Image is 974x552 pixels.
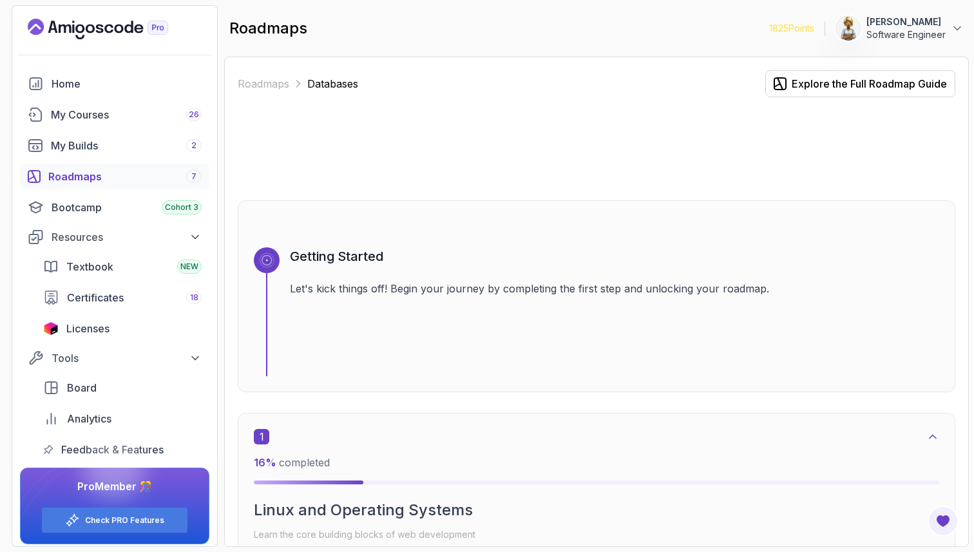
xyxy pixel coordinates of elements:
[52,76,202,91] div: Home
[66,321,110,336] span: Licenses
[51,138,202,153] div: My Builds
[866,28,946,41] p: Software Engineer
[43,322,59,335] img: jetbrains icon
[229,18,307,39] h2: roadmaps
[836,16,861,41] img: user profile image
[189,109,199,120] span: 26
[20,164,209,189] a: roadmaps
[191,140,196,151] span: 2
[52,350,202,366] div: Tools
[769,22,814,35] p: 1825 Points
[35,437,209,462] a: feedback
[254,500,939,520] h2: Linux and Operating Systems
[165,202,198,213] span: Cohort 3
[20,102,209,128] a: courses
[866,15,946,28] p: [PERSON_NAME]
[61,442,164,457] span: Feedback & Features
[20,347,209,370] button: Tools
[20,195,209,220] a: bootcamp
[35,316,209,341] a: licenses
[254,526,939,544] p: Learn the core building blocks of web development
[20,133,209,158] a: builds
[67,380,97,395] span: Board
[190,292,198,303] span: 18
[254,456,330,469] span: completed
[67,290,124,305] span: Certificates
[180,262,198,272] span: NEW
[254,429,269,444] span: 1
[35,406,209,432] a: analytics
[928,506,959,537] button: Open Feedback Button
[51,107,202,122] div: My Courses
[191,171,196,182] span: 7
[20,71,209,97] a: home
[35,375,209,401] a: board
[238,76,289,91] a: Roadmaps
[290,281,939,296] p: Let's kick things off! Begin your journey by completing the first step and unlocking your roadmap.
[41,507,188,533] button: Check PRO Features
[66,259,113,274] span: Textbook
[836,15,964,41] button: user profile image[PERSON_NAME]Software Engineer
[28,19,198,39] a: Landing page
[307,76,358,91] p: Databases
[35,285,209,310] a: certificates
[52,229,202,245] div: Resources
[52,200,202,215] div: Bootcamp
[48,169,202,184] div: Roadmaps
[254,456,276,469] span: 16 %
[20,225,209,249] button: Resources
[67,411,111,426] span: Analytics
[35,254,209,280] a: textbook
[792,76,947,91] div: Explore the Full Roadmap Guide
[765,70,955,97] button: Explore the Full Roadmap Guide
[290,247,939,265] h3: Getting Started
[85,515,164,526] a: Check PRO Features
